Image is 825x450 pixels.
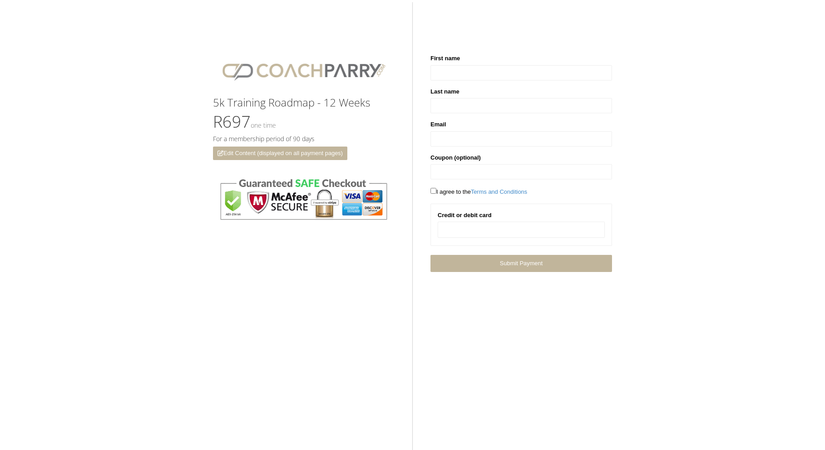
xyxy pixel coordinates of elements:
a: Terms and Conditions [471,188,528,195]
label: First name [430,54,460,63]
small: One time [251,121,276,129]
h5: For a membership period of 90 days [213,135,395,142]
a: Submit Payment [430,255,612,272]
span: Submit Payment [500,260,542,267]
span: I agree to the [430,188,527,195]
label: Coupon (optional) [430,153,481,162]
label: Last name [430,87,459,96]
a: Edit Content (displayed on all payment pages) [213,147,347,160]
h3: 5k Training Roadmap - 12 Weeks [213,97,395,108]
iframe: Secure card payment input frame [444,226,599,234]
img: CPlogo.png [213,54,395,88]
label: Credit or debit card [438,211,492,220]
span: R697 [213,111,276,133]
label: Email [430,120,446,129]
